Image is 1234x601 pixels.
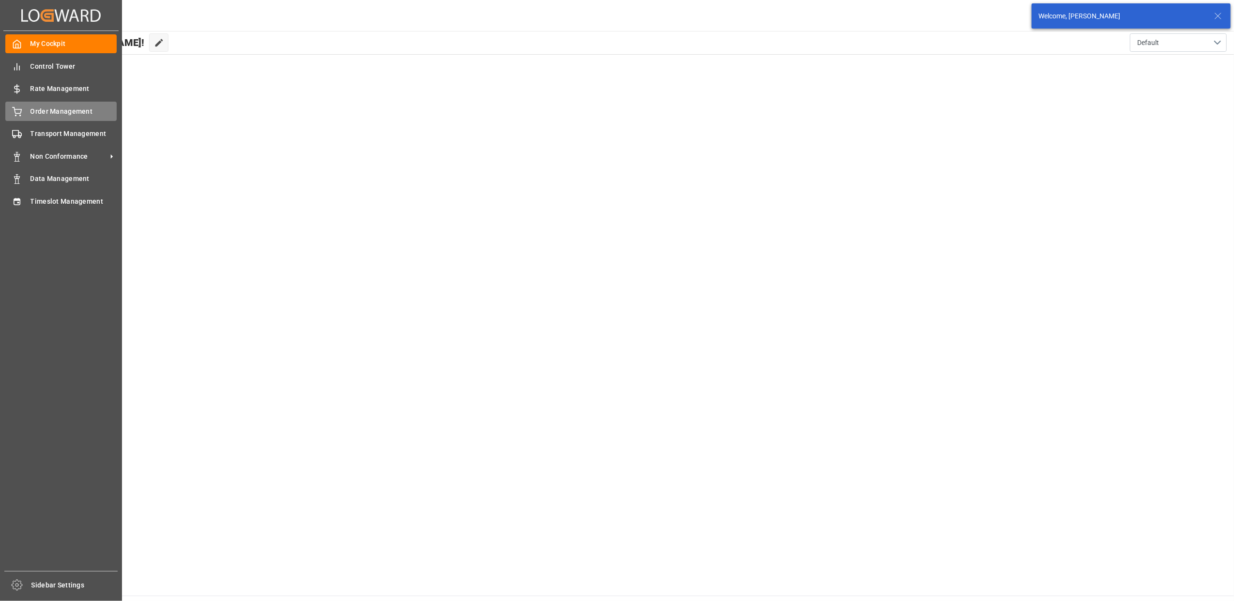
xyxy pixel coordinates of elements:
a: My Cockpit [5,34,117,53]
span: Transport Management [30,129,117,139]
span: My Cockpit [30,39,117,49]
span: Rate Management [30,84,117,94]
a: Control Tower [5,57,117,75]
div: Welcome, [PERSON_NAME] [1038,11,1205,21]
span: Control Tower [30,61,117,72]
span: Order Management [30,106,117,117]
button: open menu [1130,33,1227,52]
span: Data Management [30,174,117,184]
a: Rate Management [5,79,117,98]
a: Order Management [5,102,117,120]
span: Timeslot Management [30,196,117,207]
span: Default [1137,38,1159,48]
a: Data Management [5,169,117,188]
a: Timeslot Management [5,192,117,210]
span: Non Conformance [30,151,107,162]
span: Sidebar Settings [31,580,118,590]
a: Transport Management [5,124,117,143]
